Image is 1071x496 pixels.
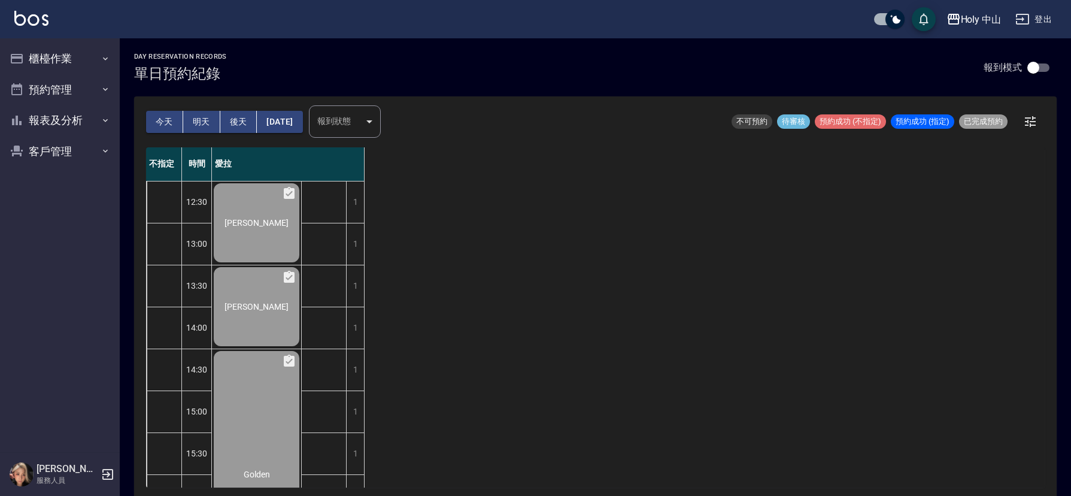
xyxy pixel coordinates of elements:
[346,433,364,474] div: 1
[5,105,115,136] button: 報表及分析
[241,470,272,479] span: Golden
[10,462,34,486] img: Person
[182,391,212,433] div: 15:00
[182,265,212,307] div: 13:30
[5,136,115,167] button: 客戶管理
[815,116,886,127] span: 預約成功 (不指定)
[346,391,364,433] div: 1
[959,116,1008,127] span: 已完成預約
[37,475,98,486] p: 服務人員
[222,218,291,228] span: [PERSON_NAME]
[777,116,810,127] span: 待審核
[146,111,183,133] button: 今天
[182,349,212,391] div: 14:30
[182,181,212,223] div: 12:30
[183,111,220,133] button: 明天
[961,12,1002,27] div: Holy 中山
[37,463,98,475] h5: [PERSON_NAME]
[891,116,954,127] span: 預約成功 (指定)
[182,147,212,181] div: 時間
[134,65,227,82] h3: 單日預約紀錄
[134,53,227,61] h2: day Reservation records
[182,433,212,474] div: 15:30
[346,349,364,391] div: 1
[146,147,182,181] div: 不指定
[5,74,115,105] button: 預約管理
[220,111,257,133] button: 後天
[942,7,1006,32] button: Holy 中山
[222,302,291,311] span: [PERSON_NAME]
[346,265,364,307] div: 1
[346,223,364,265] div: 1
[732,116,772,127] span: 不可預約
[5,43,115,74] button: 櫃檯作業
[182,307,212,349] div: 14:00
[182,223,212,265] div: 13:00
[346,307,364,349] div: 1
[346,182,364,223] div: 1
[14,11,48,26] img: Logo
[257,111,302,133] button: [DATE]
[212,147,365,181] div: 愛拉
[984,61,1022,74] p: 報到模式
[1011,8,1057,31] button: 登出
[912,7,936,31] button: save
